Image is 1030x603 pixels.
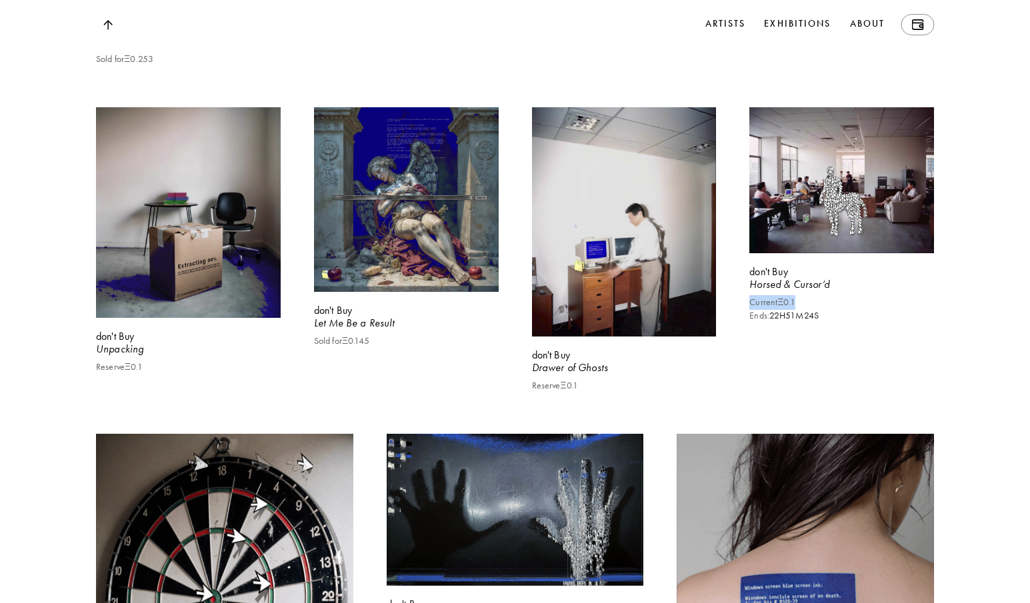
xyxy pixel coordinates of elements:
[749,277,934,292] div: Horsed & Cursor’d
[532,348,570,361] b: don't Buy
[314,304,352,316] b: don't Buy
[103,20,112,30] img: Top
[314,336,369,346] p: Sold for Ξ 0.145
[911,19,923,30] img: Wallet icon
[785,308,795,323] span: 51
[532,380,579,391] p: Reserve Ξ 0.1
[96,342,281,356] div: Unpacking
[847,14,888,35] a: About
[795,308,804,323] span: M
[749,107,934,434] a: don't BuyHorsed & Cursor’dCurrentΞ0.1Ends:22H51M24S
[532,360,717,375] div: Drawer of Ghosts
[814,308,819,323] span: S
[532,107,717,434] a: don't BuyDrawer of GhostsReserveΞ0.1
[314,316,499,330] div: Let Me Be a Result
[314,107,499,434] a: don't BuyLet Me Be a ResultSold forΞ0.145
[96,54,153,65] p: Sold for Ξ 0.253
[769,308,779,323] span: 22
[761,14,833,35] a: Exhibitions
[703,14,749,35] a: Artists
[96,34,934,49] div: Between Two Zeros
[804,308,814,323] span: 24
[749,297,795,308] p: Current Ξ 0.1
[96,107,281,434] a: don't BuyUnpackingReserveΞ0.1
[749,310,819,321] p: Ends:
[96,330,134,342] b: don't Buy
[749,265,787,278] b: don't Buy
[96,362,143,372] p: Reserve Ξ 0.1
[387,434,644,586] img: Touch Screen
[779,308,785,323] span: H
